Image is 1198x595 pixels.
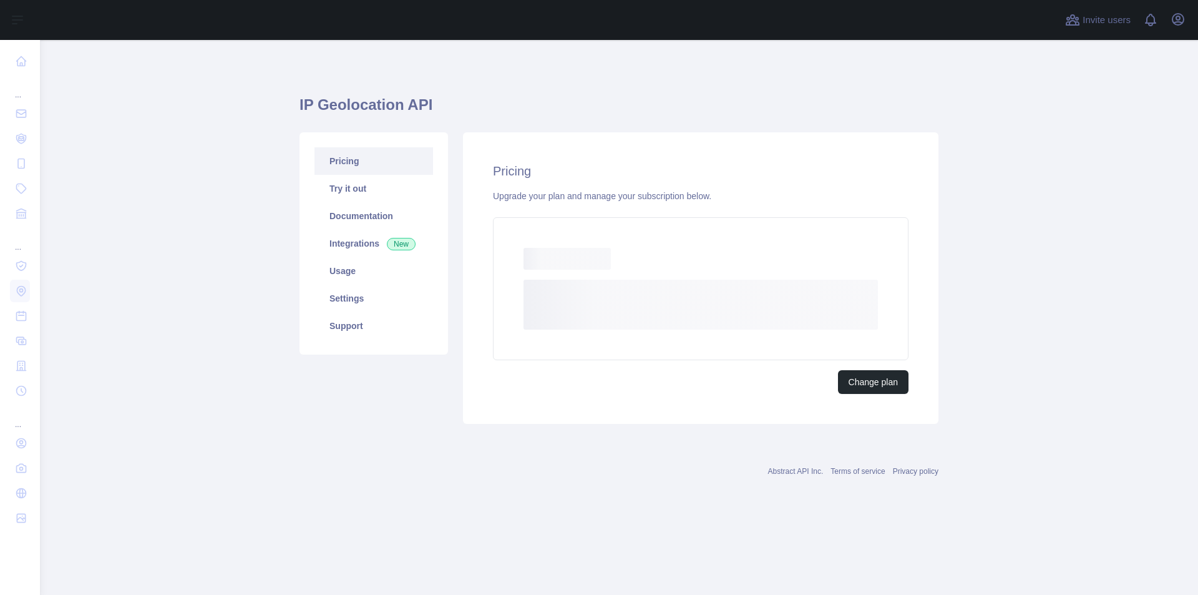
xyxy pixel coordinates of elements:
a: Documentation [314,202,433,230]
span: New [387,238,416,250]
a: Abstract API Inc. [768,467,824,476]
span: Invite users [1083,13,1131,27]
button: Invite users [1063,10,1133,30]
a: Support [314,312,433,340]
h2: Pricing [493,162,908,180]
a: Privacy policy [893,467,938,476]
a: Settings [314,285,433,312]
h1: IP Geolocation API [299,95,938,125]
a: Integrations New [314,230,433,257]
div: ... [10,75,30,100]
div: ... [10,227,30,252]
a: Try it out [314,175,433,202]
div: Upgrade your plan and manage your subscription below. [493,190,908,202]
a: Pricing [314,147,433,175]
a: Usage [314,257,433,285]
button: Change plan [838,370,908,394]
div: ... [10,405,30,430]
a: Terms of service [830,467,885,476]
